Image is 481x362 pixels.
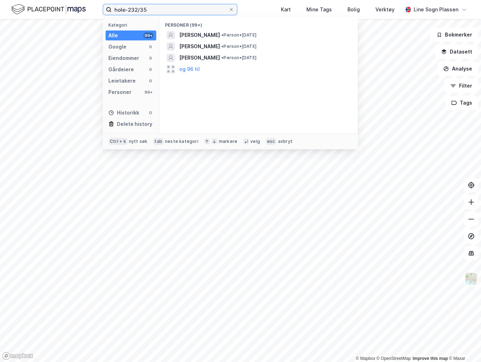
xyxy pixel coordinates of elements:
div: Leietakere [108,77,136,85]
span: Person • [DATE] [221,55,256,61]
div: tab [153,138,164,145]
div: esc [266,138,277,145]
span: Person • [DATE] [221,32,256,38]
span: [PERSON_NAME] [179,42,220,51]
div: markere [219,139,237,144]
div: Mine Tags [306,5,332,14]
div: 0 [148,44,153,50]
div: Verktøy [375,5,395,14]
a: Mapbox [356,356,375,361]
div: Bolig [347,5,360,14]
div: Ctrl + k [108,138,128,145]
a: Improve this map [413,356,448,361]
span: • [221,44,223,49]
div: Delete history [117,120,152,128]
div: Gårdeiere [108,65,134,74]
button: Analyse [437,62,478,76]
div: Kontrollprogram for chat [446,328,481,362]
a: Mapbox homepage [2,352,33,360]
iframe: Chat Widget [446,328,481,362]
div: velg [250,139,260,144]
div: Historikk [108,108,139,117]
div: 0 [148,67,153,72]
input: Søk på adresse, matrikkel, gårdeiere, leietakere eller personer [112,4,228,15]
span: [PERSON_NAME] [179,31,220,39]
span: • [221,32,223,38]
div: 0 [148,110,153,116]
div: 99+ [143,33,153,38]
img: logo.f888ab2527a4732fd821a326f86c7f29.svg [11,3,86,16]
button: Datasett [435,45,478,59]
a: OpenStreetMap [377,356,411,361]
div: nytt søk [129,139,148,144]
div: avbryt [278,139,292,144]
div: neste kategori [165,139,198,144]
div: Personer [108,88,131,96]
div: Kart [281,5,291,14]
span: Person • [DATE] [221,44,256,49]
button: Filter [444,79,478,93]
div: Google [108,43,126,51]
div: 0 [148,78,153,84]
div: Personer (99+) [159,17,358,29]
button: Bokmerker [430,28,478,42]
button: og 96 til [179,65,200,73]
div: Line Sogn Plassen [414,5,458,14]
div: Eiendommer [108,54,139,62]
button: Tags [445,96,478,110]
span: • [221,55,223,60]
div: 0 [148,55,153,61]
div: 99+ [143,89,153,95]
span: [PERSON_NAME] [179,54,220,62]
div: Kategori [108,22,156,28]
img: Z [464,272,478,285]
div: Alle [108,31,118,40]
